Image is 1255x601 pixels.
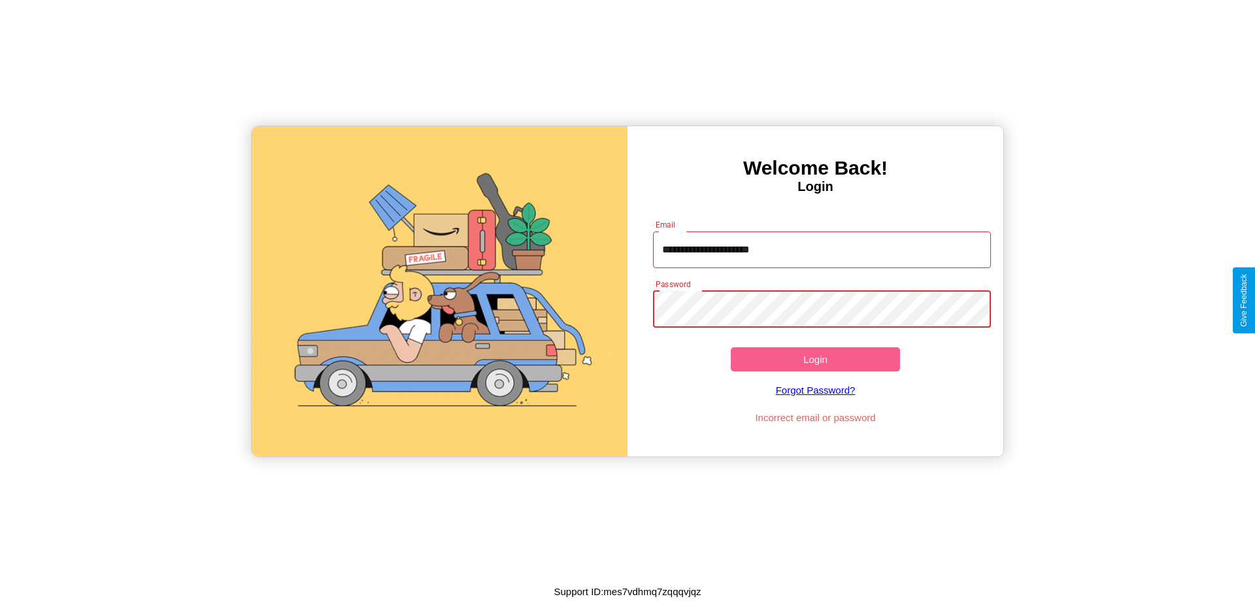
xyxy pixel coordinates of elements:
[656,279,690,290] label: Password
[646,371,985,409] a: Forgot Password?
[731,347,900,371] button: Login
[1239,274,1248,327] div: Give Feedback
[627,179,1003,194] h4: Login
[627,157,1003,179] h3: Welcome Back!
[554,583,701,600] p: Support ID: mes7vdhmq7zqqqvjqz
[656,219,676,230] label: Email
[646,409,985,426] p: Incorrect email or password
[252,126,627,456] img: gif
